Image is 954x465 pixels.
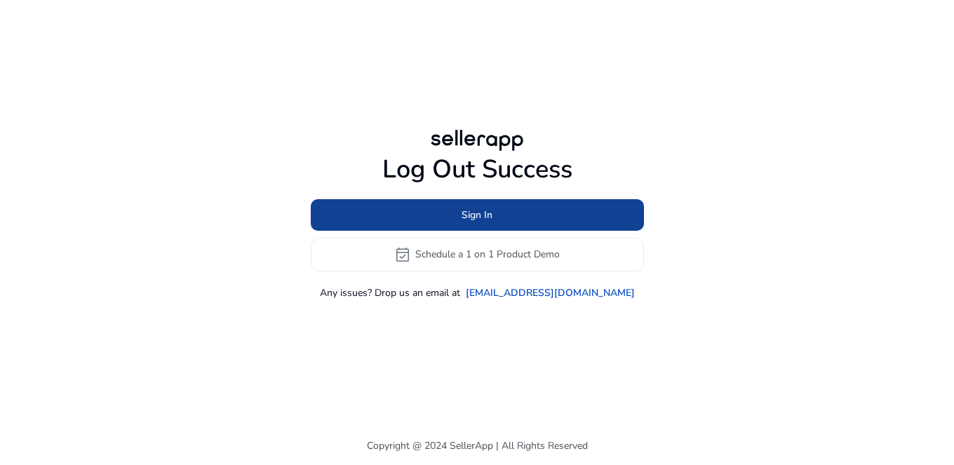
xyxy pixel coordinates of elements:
a: [EMAIL_ADDRESS][DOMAIN_NAME] [466,285,635,300]
h1: Log Out Success [311,154,644,184]
button: event_availableSchedule a 1 on 1 Product Demo [311,238,644,271]
span: event_available [394,246,411,263]
p: Any issues? Drop us an email at [320,285,460,300]
span: Sign In [462,208,492,222]
button: Sign In [311,199,644,231]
